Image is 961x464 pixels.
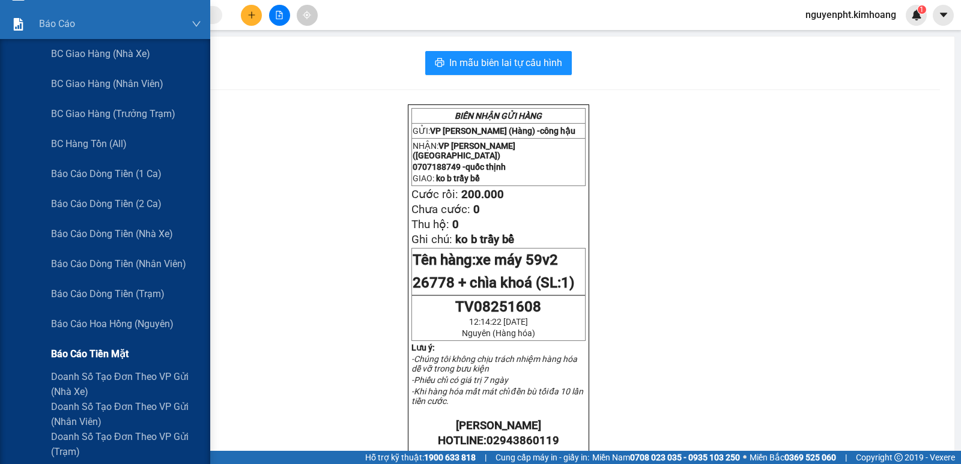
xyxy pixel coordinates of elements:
span: ko b trầy bể [436,173,480,183]
button: printerIn mẫu biên lai tự cấu hình [425,51,572,75]
span: BC giao hàng (nhà xe) [51,46,150,61]
p: GỬI: [5,23,175,46]
span: Doanh số tạo đơn theo VP gửi (nhà xe) [51,369,201,399]
span: 1) [561,274,574,291]
button: caret-down [933,5,954,26]
span: Báo cáo dòng tiền (nhà xe) [51,226,173,241]
span: Báo cáo hoa hồng (Nguyên) [51,316,174,331]
span: TV08251608 [455,298,541,315]
span: BC giao hàng (trưởng trạm) [51,106,175,121]
p: GỬI: [413,126,584,136]
span: In mẫu biên lai tự cấu hình [449,55,562,70]
span: GIAO: [5,89,82,101]
span: copyright [894,453,903,462]
span: VP [PERSON_NAME] ([GEOGRAPHIC_DATA]) [413,141,515,160]
span: 0707188749 - [413,162,506,172]
span: ko b trầy bể [31,89,82,101]
span: GIAO: [413,173,480,183]
em: -Phiếu chỉ có giá trị 7 ngày [411,375,508,385]
span: | [485,451,487,464]
span: xe máy 59v2 26778 + chìa khoá (SL: [413,252,574,291]
span: Cung cấp máy in - giấy in: [496,451,589,464]
span: Báo cáo [39,16,75,31]
span: công hậu [5,23,171,46]
span: Doanh số tạo đơn theo VP gửi (nhân viên) [51,399,201,429]
span: Báo cáo dòng tiền (2 ca) [51,196,162,211]
span: Miền Nam [592,451,740,464]
span: Hỗ trợ kỹ thuật: [365,451,476,464]
span: BC giao hàng (nhân viên) [51,76,163,91]
span: down [192,19,201,29]
sup: 1 [918,5,926,14]
span: VP [PERSON_NAME] ([GEOGRAPHIC_DATA]) [5,52,121,74]
span: ko b trầy bể [455,233,514,246]
span: 0 [473,203,480,216]
span: Chưa cước: [411,203,470,216]
span: VP [PERSON_NAME] (Hàng) - [5,23,171,46]
strong: BIÊN NHẬN GỬI HÀNG [40,7,139,18]
span: quốc thịnh [465,162,506,172]
span: nguyenpht.kimhoang [796,7,906,22]
span: ⚪️ [743,455,747,460]
strong: HOTLINE: [438,434,559,447]
strong: 0708 023 035 - 0935 103 250 [630,453,740,462]
span: 0 [452,218,459,231]
span: Ghi chú: [411,233,452,246]
button: plus [241,5,262,26]
span: Nguyên (Hàng hóa) [462,328,535,338]
em: -Khi hàng hóa mất mát chỉ đền bù tối đa 10 lần tiền cước. [411,387,584,406]
p: NHẬN: [5,52,175,74]
span: 12:14:22 [DATE] [469,317,528,327]
span: Cước rồi: [411,188,458,201]
span: công hậu [540,126,575,136]
img: solution-icon [12,18,25,31]
strong: 0369 525 060 [784,453,836,462]
span: aim [303,11,311,19]
button: aim [297,5,318,26]
span: Tên hàng: [413,252,574,291]
strong: Lưu ý: [411,343,435,352]
span: plus [247,11,256,19]
span: Doanh số tạo đơn theo VP gửi (trạm) [51,429,201,459]
span: Báo cáo dòng tiền (1 ca) [51,166,162,181]
span: | [845,451,847,464]
p: NHẬN: [413,141,584,160]
span: 0707188749 - [5,76,109,88]
span: printer [435,58,444,69]
span: VP [PERSON_NAME] (Hàng) - [430,126,575,136]
span: BC hàng tồn (all) [51,136,127,151]
button: file-add [269,5,290,26]
em: -Chúng tôi không chịu trách nhiệm hàng hóa dễ vỡ trong bưu kiện [411,354,577,373]
strong: BIÊN NHẬN GỬI HÀNG [455,111,542,121]
span: Báo cáo tiền mặt [51,346,129,361]
span: 1 [920,5,924,14]
span: Báo cáo dòng tiền (nhân viên) [51,256,186,271]
strong: 1900 633 818 [424,453,476,462]
span: 02943860119 [487,434,559,447]
span: file-add [275,11,283,19]
img: icon-new-feature [911,10,922,20]
span: Miền Bắc [750,451,836,464]
span: 200.000 [461,188,504,201]
strong: [PERSON_NAME] [456,419,541,432]
span: caret-down [938,10,949,20]
span: quốc thịnh [64,76,109,88]
span: Báo cáo dòng tiền (trạm) [51,286,165,301]
span: Thu hộ: [411,218,449,231]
